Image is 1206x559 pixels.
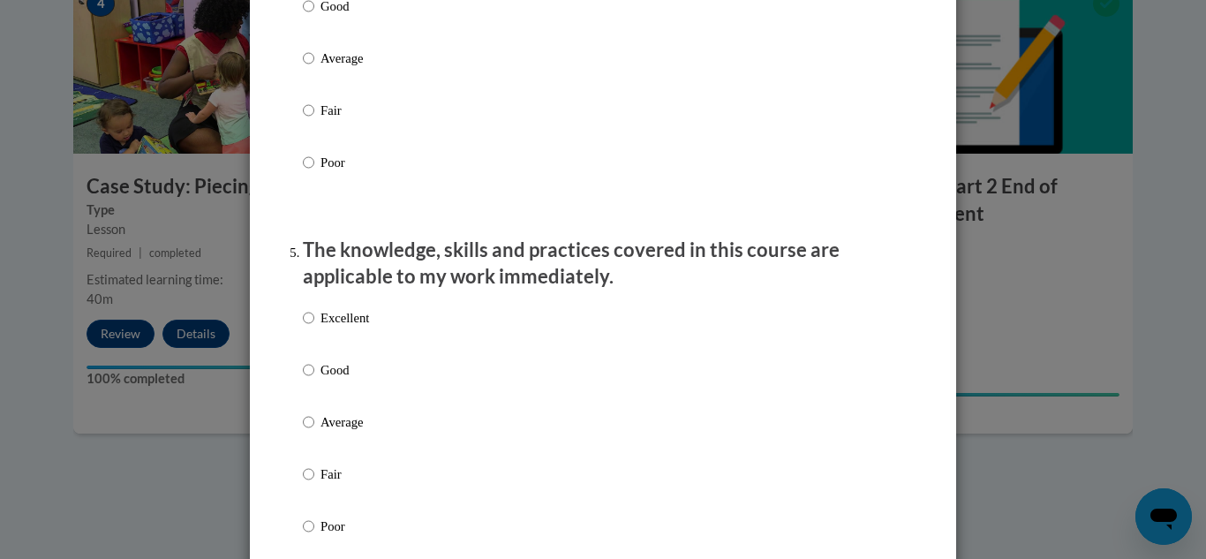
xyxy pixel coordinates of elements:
p: Excellent [320,308,369,328]
p: The knowledge, skills and practices covered in this course are applicable to my work immediately. [303,237,903,291]
input: Average [303,49,314,68]
input: Average [303,412,314,432]
input: Good [303,360,314,380]
p: Poor [320,153,369,172]
p: Fair [320,465,369,484]
p: Average [320,412,369,432]
input: Excellent [303,308,314,328]
p: Poor [320,517,369,536]
input: Poor [303,153,314,172]
input: Fair [303,465,314,484]
p: Average [320,49,369,68]
p: Good [320,360,369,380]
input: Poor [303,517,314,536]
p: Fair [320,101,369,120]
input: Fair [303,101,314,120]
